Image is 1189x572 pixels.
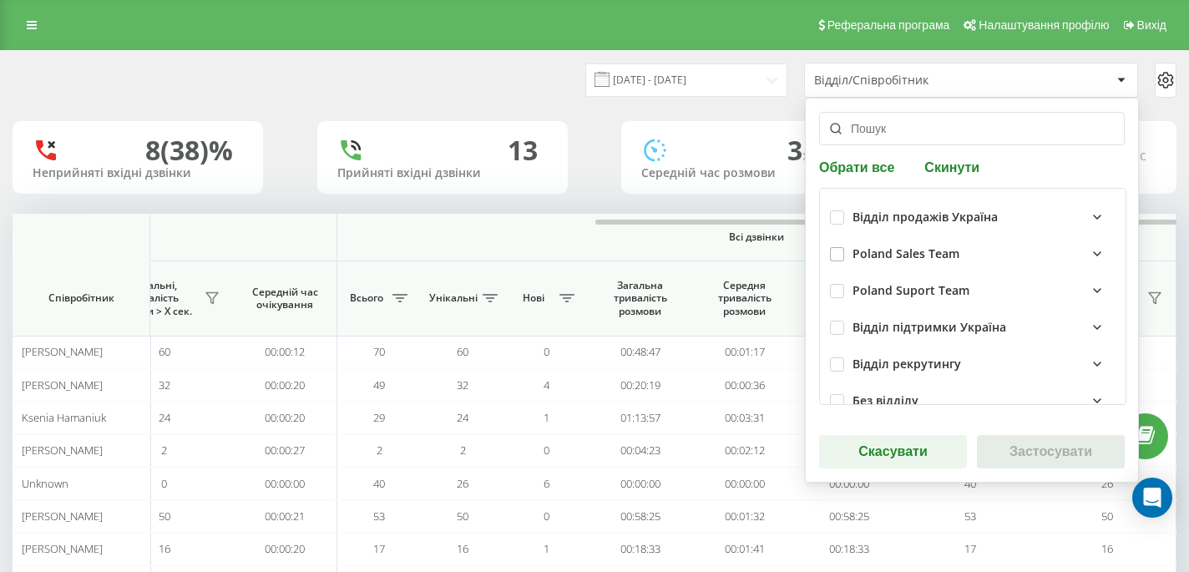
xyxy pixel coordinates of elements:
[797,368,901,401] td: 00:20:19
[588,368,692,401] td: 00:20:19
[457,541,468,556] span: 16
[588,402,692,434] td: 01:13:57
[964,541,976,556] span: 17
[797,467,901,499] td: 00:00:00
[692,434,797,467] td: 00:02:12
[827,18,950,32] span: Реферальна програма
[977,435,1125,468] button: Застосувати
[819,159,899,175] button: Обрати все
[544,377,549,392] span: 4
[145,134,233,166] div: 8 (38)%
[161,476,167,491] span: 0
[1101,541,1113,556] span: 16
[373,476,385,491] span: 40
[544,509,549,524] span: 0
[797,336,901,368] td: 00:48:47
[1140,146,1146,165] span: c
[797,434,901,467] td: 00:04:23
[513,291,554,305] span: Нові
[544,344,549,359] span: 0
[457,344,468,359] span: 60
[853,284,969,298] div: Poland Suport Team
[159,541,170,556] span: 16
[233,500,337,533] td: 00:00:21
[588,434,692,467] td: 00:04:23
[692,467,797,499] td: 00:00:00
[964,476,976,491] span: 40
[588,533,692,565] td: 00:18:33
[377,443,382,458] span: 2
[588,500,692,533] td: 00:58:25
[104,279,200,318] span: Унікальні, тривалість розмови > Х сек.
[979,18,1109,32] span: Налаштування профілю
[233,533,337,565] td: 00:00:20
[159,509,170,524] span: 50
[853,247,959,261] div: Poland Sales Team
[22,476,68,491] span: Unknown
[1101,509,1113,524] span: 50
[245,286,324,311] span: Середній час очікування
[814,73,1014,88] div: Відділ/Співробітник
[787,132,820,168] span: 3
[346,291,387,305] span: Всього
[22,344,103,359] span: [PERSON_NAME]
[853,394,918,408] div: Без відділу
[692,402,797,434] td: 00:03:31
[588,467,692,499] td: 00:00:00
[233,368,337,401] td: 00:00:20
[544,541,549,556] span: 1
[508,134,538,166] div: 13
[544,410,549,425] span: 1
[600,279,680,318] span: Загальна тривалість розмови
[544,476,549,491] span: 6
[457,476,468,491] span: 26
[588,336,692,368] td: 00:48:47
[159,377,170,392] span: 32
[457,509,468,524] span: 50
[460,443,466,458] span: 2
[387,230,1126,244] span: Всі дзвінки
[373,541,385,556] span: 17
[373,344,385,359] span: 70
[919,159,984,175] button: Скинути
[373,509,385,524] span: 53
[853,210,998,225] div: Відділ продажів Україна
[641,166,852,180] div: Середній час розмови
[22,410,106,425] span: Ksenia Hamaniuk
[1101,476,1113,491] span: 26
[544,443,549,458] span: 0
[22,509,103,524] span: [PERSON_NAME]
[159,410,170,425] span: 24
[22,443,103,458] span: [PERSON_NAME]
[797,402,901,434] td: 01:13:57
[22,541,103,556] span: [PERSON_NAME]
[797,533,901,565] td: 00:18:33
[373,377,385,392] span: 49
[853,357,961,372] div: Відділ рекрутингу
[692,500,797,533] td: 00:01:32
[159,344,170,359] span: 60
[457,410,468,425] span: 24
[705,279,784,318] span: Середня тривалість розмови
[161,443,167,458] span: 2
[233,402,337,434] td: 00:00:20
[692,336,797,368] td: 00:01:17
[22,377,103,392] span: [PERSON_NAME]
[1132,478,1172,518] div: Open Intercom Messenger
[27,291,135,305] span: Співробітник
[819,435,967,468] button: Скасувати
[233,467,337,499] td: 00:00:00
[457,377,468,392] span: 32
[692,533,797,565] td: 00:01:41
[233,434,337,467] td: 00:00:27
[797,500,901,533] td: 00:58:25
[692,368,797,401] td: 00:00:36
[964,509,976,524] span: 53
[337,166,548,180] div: Прийняті вхідні дзвінки
[33,166,243,180] div: Неприйняті вхідні дзвінки
[233,336,337,368] td: 00:00:12
[802,146,820,165] span: хв
[373,410,385,425] span: 29
[429,291,478,305] span: Унікальні
[819,112,1125,145] input: Пошук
